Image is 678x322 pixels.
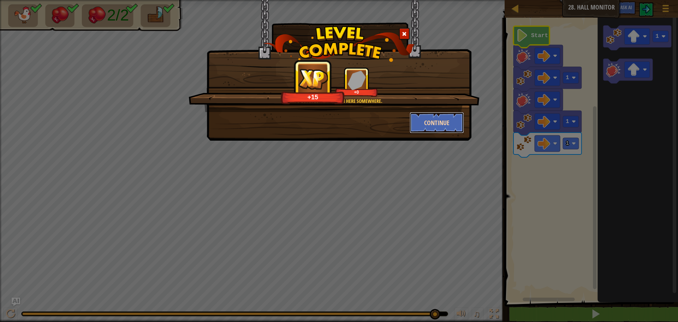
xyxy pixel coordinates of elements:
[337,89,376,95] div: +0
[410,112,464,133] button: Continue
[347,70,366,90] img: reward_icon_gems.png
[263,26,415,62] img: level_complete.png
[222,98,445,105] div: There's gotta be a bathroom here somewhere.
[298,69,328,89] img: reward_icon_xp.png
[283,93,343,101] div: +15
